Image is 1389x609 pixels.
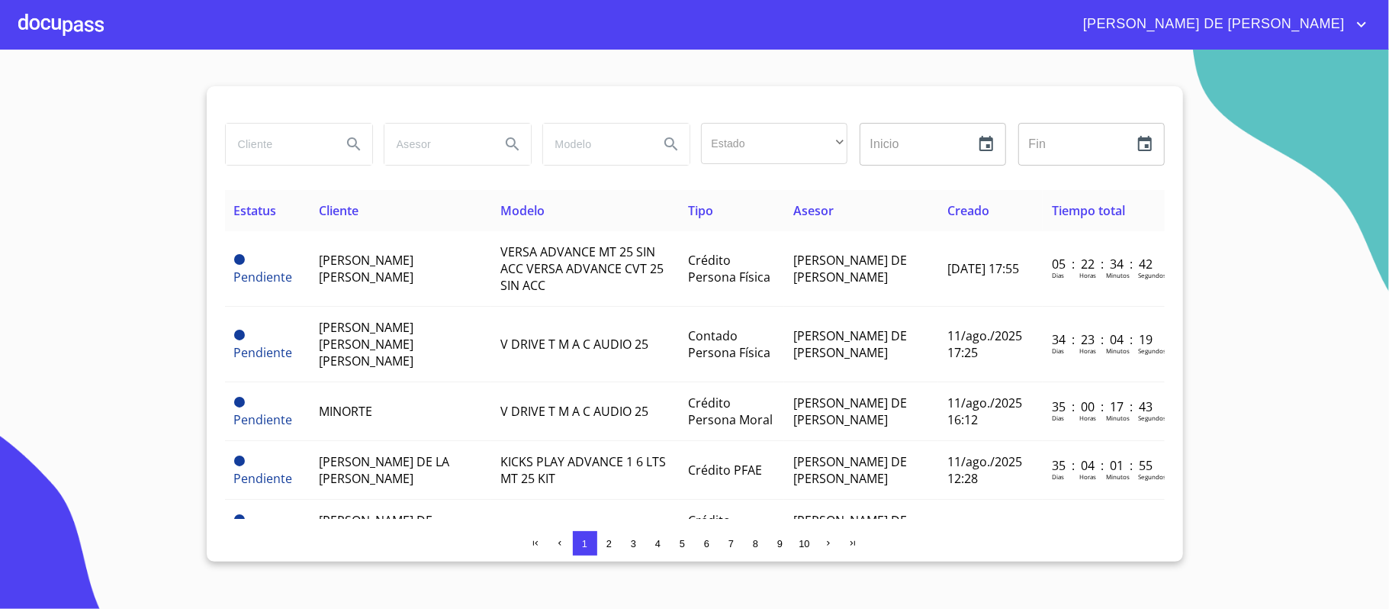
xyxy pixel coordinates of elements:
span: 9 [777,538,783,549]
span: [DATE] 17:55 [947,260,1019,277]
button: account of current user [1072,12,1371,37]
span: Pendiente [234,514,245,525]
p: Minutos [1106,414,1130,422]
span: 8 [753,538,758,549]
p: Dias [1052,346,1064,355]
span: Tipo [688,202,713,219]
span: V DRIVE T M A C AUDIO 25 [500,403,648,420]
p: Segundos [1138,271,1166,279]
span: Asesor [793,202,834,219]
div: ​ [701,123,847,164]
span: 11/ago./2025 16:12 [947,395,1022,428]
input: search [384,124,488,165]
button: 9 [768,531,793,556]
span: [PERSON_NAME] DE LA [PERSON_NAME] [319,453,449,487]
span: [PERSON_NAME] DE [PERSON_NAME] [793,252,907,285]
span: Pendiente [234,397,245,408]
span: 6 [704,538,709,549]
span: Contado Persona Física [688,327,770,361]
p: 35 : 04 : 01 : 55 [1052,457,1155,474]
span: 4 [655,538,661,549]
button: 3 [622,531,646,556]
span: V DRIVE T M A C AUDIO 25 [500,336,648,353]
span: Pendiente [234,411,293,428]
span: [PERSON_NAME] DE [PERSON_NAME] [793,327,907,361]
span: Tiempo total [1052,202,1125,219]
p: Horas [1079,271,1096,279]
span: Crédito PFAE [688,462,762,478]
span: 7 [728,538,734,549]
p: Dias [1052,271,1064,279]
span: Pendiente [234,254,245,265]
span: 2 [606,538,612,549]
p: Dias [1052,472,1064,481]
span: Cliente [319,202,359,219]
p: Segundos [1138,472,1166,481]
p: Horas [1079,414,1096,422]
input: search [543,124,647,165]
button: 6 [695,531,719,556]
p: 34 : 23 : 04 : 19 [1052,331,1155,348]
span: Pendiente [234,344,293,361]
p: 05 : 22 : 34 : 42 [1052,256,1155,272]
span: 3 [631,538,636,549]
button: 4 [646,531,670,556]
span: [PERSON_NAME] [PERSON_NAME] [PERSON_NAME] [319,319,413,369]
span: Modelo [500,202,545,219]
span: KICKS PLAY ADVANCE 1 6 LTS MT 25 KIT [500,453,666,487]
span: Pendiente [234,269,293,285]
span: Crédito Persona Moral [688,395,773,428]
span: [PERSON_NAME] [PERSON_NAME] [319,252,413,285]
span: Pendiente [234,470,293,487]
span: 11/ago./2025 12:28 [947,453,1022,487]
button: 5 [670,531,695,556]
button: Search [494,126,531,163]
p: 35 : 00 : 17 : 43 [1052,398,1155,415]
p: Segundos [1138,346,1166,355]
span: 10 [799,538,809,549]
span: Estatus [234,202,277,219]
p: Minutos [1106,472,1130,481]
span: [PERSON_NAME] DE [PERSON_NAME] [1072,12,1352,37]
span: Pendiente [234,456,245,466]
input: search [226,124,330,165]
span: Crédito Persona Física [688,252,770,285]
span: 1 [582,538,587,549]
span: Creado [947,202,989,219]
span: MINORTE [319,403,372,420]
span: [PERSON_NAME] DE [PERSON_NAME] [793,512,907,546]
button: Search [653,126,690,163]
span: VERSA ADVANCE MT 25 SIN ACC VERSA ADVANCE CVT 25 SIN ACC [500,243,664,294]
p: Minutos [1106,346,1130,355]
button: 8 [744,531,768,556]
span: 11/ago./2025 17:25 [947,327,1022,361]
span: [PERSON_NAME] DE [PERSON_NAME] [319,512,432,546]
span: Crédito Persona Física [688,512,770,546]
p: Horas [1079,346,1096,355]
button: 1 [573,531,597,556]
p: Minutos [1106,271,1130,279]
span: 5 [680,538,685,549]
p: Segundos [1138,414,1166,422]
p: Dias [1052,414,1064,422]
button: 7 [719,531,744,556]
span: [PERSON_NAME] DE [PERSON_NAME] [793,395,907,428]
span: [PERSON_NAME] DE [PERSON_NAME] [793,453,907,487]
button: 10 [793,531,817,556]
button: 2 [597,531,622,556]
p: 188 : 03 : 32 : 05 [1052,516,1155,533]
p: Horas [1079,472,1096,481]
button: Search [336,126,372,163]
span: Pendiente [234,330,245,340]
